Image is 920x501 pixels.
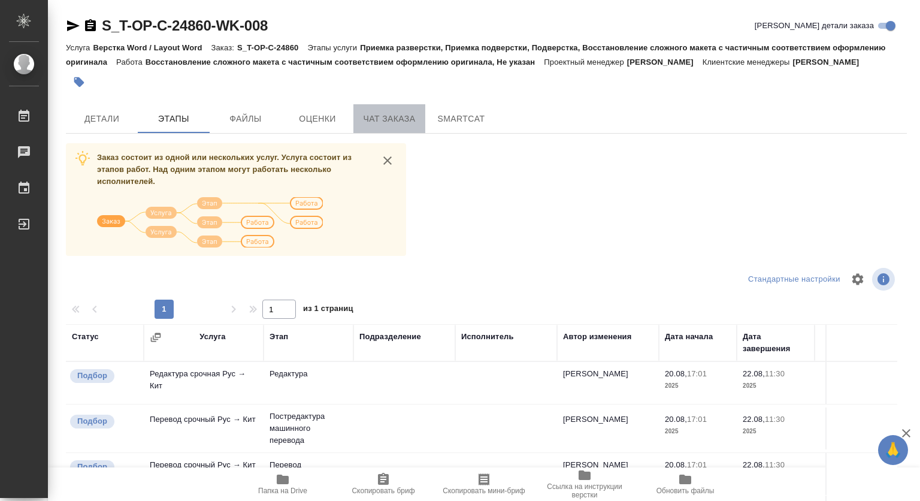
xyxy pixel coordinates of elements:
[77,370,107,382] p: Подбор
[232,467,333,501] button: Папка на Drive
[635,467,736,501] button: Обновить файлы
[544,58,627,67] p: Проектный менеджер
[443,487,525,495] span: Скопировать мини-бриф
[217,111,274,126] span: Файлы
[541,482,628,499] span: Ссылка на инструкции верстки
[289,111,346,126] span: Оценки
[145,111,202,126] span: Этапы
[146,58,544,67] p: Восстановление сложного макета с частичным соответствием оформлению оригинала, Не указан
[534,467,635,501] button: Ссылка на инструкции верстки
[461,331,514,343] div: Исполнитель
[743,460,765,469] p: 22.08,
[66,19,80,33] button: Скопировать ссылку для ЯМессенджера
[307,43,360,52] p: Этапы услуги
[270,459,347,471] p: Перевод
[656,487,715,495] span: Обновить файлы
[745,270,843,289] div: split button
[743,415,765,424] p: 22.08,
[379,152,397,170] button: close
[116,58,146,67] p: Работа
[665,460,687,469] p: 20.08,
[66,43,886,67] p: Приемка разверстки, Приемка подверстки, Подверстка, Восстановление сложного макета с частичным со...
[755,20,874,32] span: [PERSON_NAME] детали заказа
[883,437,903,463] span: 🙏
[687,369,707,378] p: 17:01
[765,460,785,469] p: 11:30
[270,368,347,380] p: Редактура
[665,425,731,437] p: 2025
[434,467,534,501] button: Скопировать мини-бриф
[77,461,107,473] p: Подбор
[66,43,93,52] p: Услуга
[821,414,886,425] p: 0
[359,331,421,343] div: Подразделение
[563,331,631,343] div: Автор изменения
[821,425,886,437] p: слово
[687,415,707,424] p: 17:01
[432,111,490,126] span: SmartCat
[258,487,307,495] span: Папка на Drive
[765,415,785,424] p: 11:30
[665,331,713,343] div: Дата начала
[872,268,897,291] span: Посмотреть информацию
[102,17,268,34] a: S_T-OP-C-24860-WK-008
[150,331,162,343] button: Сгруппировать
[765,369,785,378] p: 11:30
[743,425,809,437] p: 2025
[703,58,793,67] p: Клиентские менеджеры
[687,460,707,469] p: 17:01
[144,453,264,495] td: Перевод срочный Рус → Кит
[557,362,659,404] td: [PERSON_NAME]
[211,43,237,52] p: Заказ:
[237,43,307,52] p: S_T-OP-C-24860
[303,301,353,319] span: из 1 страниц
[66,69,92,95] button: Добавить тэг
[557,408,659,449] td: [PERSON_NAME]
[665,369,687,378] p: 20.08,
[333,467,434,501] button: Скопировать бриф
[821,459,886,471] p: 0
[361,111,418,126] span: Чат заказа
[144,408,264,449] td: Перевод срочный Рус → Кит
[792,58,868,67] p: [PERSON_NAME]
[843,265,872,294] span: Настроить таблицу
[743,380,809,392] p: 2025
[77,415,107,427] p: Подбор
[352,487,414,495] span: Скопировать бриф
[743,369,765,378] p: 22.08,
[73,111,131,126] span: Детали
[199,331,225,343] div: Услуга
[821,368,886,380] p: 0
[83,19,98,33] button: Скопировать ссылку
[270,331,288,343] div: Этап
[270,411,347,446] p: Постредактура машинного перевода
[665,380,731,392] p: 2025
[821,380,886,392] p: слово
[72,331,99,343] div: Статус
[665,415,687,424] p: 20.08,
[144,362,264,404] td: Редактура срочная Рус → Кит
[743,331,809,355] div: Дата завершения
[93,43,211,52] p: Верстка Word / Layout Word
[97,153,352,186] span: Заказ состоит из одной или нескольких услуг. Услуга состоит из этапов работ. Над одним этапом мог...
[878,435,908,465] button: 🙏
[627,58,703,67] p: [PERSON_NAME]
[557,453,659,495] td: [PERSON_NAME]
